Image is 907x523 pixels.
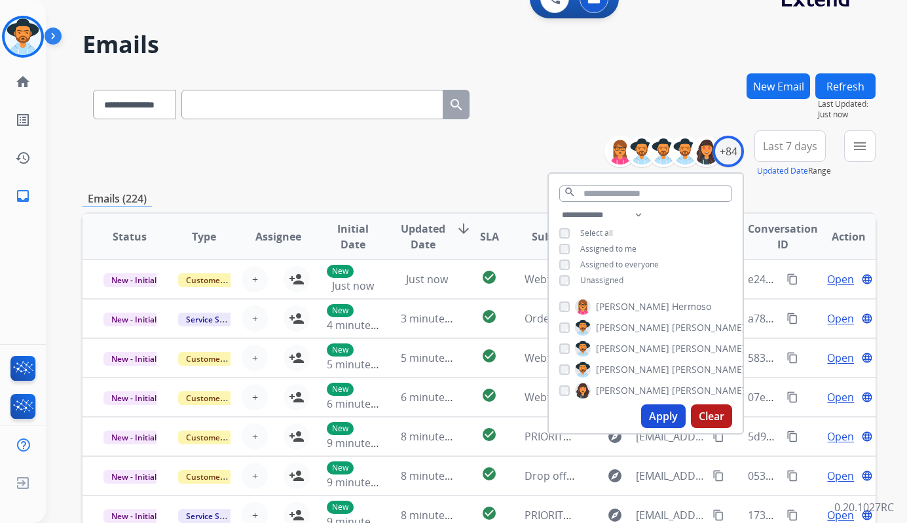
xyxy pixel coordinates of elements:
[401,351,471,365] span: 5 minutes ago
[15,112,31,128] mat-icon: list_alt
[83,31,876,58] h2: Emails
[401,508,471,522] span: 8 minutes ago
[861,273,873,285] mat-icon: language
[818,99,876,109] span: Last Updated:
[481,427,497,442] mat-icon: check_circle
[787,509,798,521] mat-icon: content_copy
[113,229,147,244] span: Status
[327,318,397,332] span: 4 minutes ago
[401,469,471,483] span: 8 minutes ago
[827,429,854,444] span: Open
[449,97,464,113] mat-icon: search
[691,404,732,428] button: Clear
[596,363,669,376] span: [PERSON_NAME]
[607,507,623,523] mat-icon: explore
[564,186,576,198] mat-icon: search
[252,271,258,287] span: +
[861,509,873,521] mat-icon: language
[103,273,164,287] span: New - Initial
[289,507,305,523] mat-icon: person_add
[252,429,258,444] span: +
[580,227,613,239] span: Select all
[827,389,854,405] span: Open
[580,243,637,254] span: Assigned to me
[15,74,31,90] mat-icon: home
[103,509,164,523] span: New - Initial
[242,305,268,332] button: +
[827,271,854,287] span: Open
[327,422,354,435] p: New
[580,259,659,270] span: Assigned to everyone
[178,273,263,287] span: Customer Support
[327,357,397,372] span: 5 minutes ago
[672,321,745,334] span: [PERSON_NAME]
[580,275,623,286] span: Unassigned
[787,313,798,324] mat-icon: content_copy
[525,272,821,286] span: Webform from [EMAIL_ADDRESS][DOMAIN_NAME] on [DATE]
[636,468,705,484] span: [EMAIL_ADDRESS][DOMAIN_NAME]
[192,229,216,244] span: Type
[827,350,854,366] span: Open
[861,313,873,324] mat-icon: language
[242,266,268,292] button: +
[532,229,570,244] span: Subject
[763,144,817,149] span: Last 7 days
[178,313,253,326] span: Service Support
[289,429,305,444] mat-icon: person_add
[103,470,164,484] span: New - Initial
[327,436,397,450] span: 9 minutes ago
[636,507,705,523] span: [EMAIL_ADDRESS][DOMAIN_NAME]
[103,313,164,326] span: New - Initial
[787,391,798,403] mat-icon: content_copy
[672,300,711,313] span: Hermoso
[401,390,471,404] span: 6 minutes ago
[641,404,686,428] button: Apply
[401,429,471,444] span: 8 minutes ago
[754,130,826,162] button: Last 7 days
[787,273,798,285] mat-icon: content_copy
[242,384,268,410] button: +
[596,342,669,355] span: [PERSON_NAME]
[672,342,745,355] span: [PERSON_NAME]
[178,391,263,405] span: Customer Support
[713,431,724,442] mat-icon: content_copy
[757,165,831,176] span: Range
[327,343,354,357] p: New
[252,311,258,326] span: +
[672,363,745,376] span: [PERSON_NAME]
[289,271,305,287] mat-icon: person_add
[861,431,873,442] mat-icon: language
[861,470,873,482] mat-icon: language
[327,501,354,514] p: New
[15,188,31,204] mat-icon: inbox
[818,109,876,120] span: Just now
[332,279,374,293] span: Just now
[103,352,164,366] span: New - Initial
[481,505,497,521] mat-icon: check_circle
[787,352,798,364] mat-icon: content_copy
[252,507,258,523] span: +
[327,475,397,490] span: 9 minutes ago
[327,304,354,317] p: New
[242,345,268,371] button: +
[252,468,258,484] span: +
[748,221,818,252] span: Conversation ID
[252,350,258,366] span: +
[327,397,397,411] span: 6 minutes ago
[747,73,810,99] button: New Email
[815,73,876,99] button: Refresh
[827,311,854,326] span: Open
[83,191,152,207] p: Emails (224)
[255,229,301,244] span: Assignee
[672,384,745,397] span: [PERSON_NAME]
[480,229,499,244] span: SLA
[327,265,354,278] p: New
[252,389,258,405] span: +
[713,470,724,482] mat-icon: content_copy
[481,269,497,285] mat-icon: check_circle
[15,150,31,166] mat-icon: history
[481,348,497,364] mat-icon: check_circle
[103,391,164,405] span: New - Initial
[289,389,305,405] mat-icon: person_add
[456,221,472,237] mat-icon: arrow_downward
